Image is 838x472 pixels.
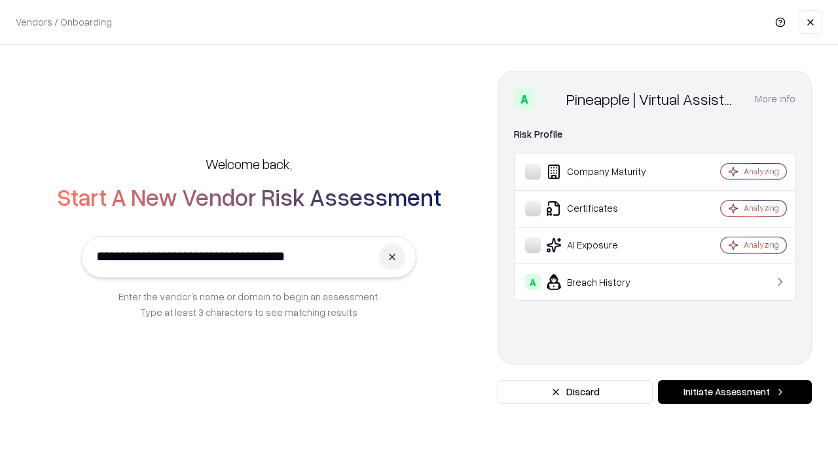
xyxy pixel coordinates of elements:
[566,88,739,109] div: Pineapple | Virtual Assistant Agency
[525,164,682,180] div: Company Maturity
[206,155,292,173] h5: Welcome back,
[744,239,779,250] div: Analyzing
[57,184,441,210] h2: Start A New Vendor Risk Assessment
[658,380,812,404] button: Initiate Assessment
[744,166,779,177] div: Analyzing
[755,87,795,111] button: More info
[498,380,653,404] button: Discard
[514,127,795,142] div: Risk Profile
[525,274,682,290] div: Breach History
[744,203,779,214] div: Analyzing
[525,274,541,290] div: A
[118,288,380,320] p: Enter the vendor’s name or domain to begin an assessment. Type at least 3 characters to see match...
[514,88,535,109] div: A
[525,237,682,253] div: AI Exposure
[540,88,561,109] img: Pineapple | Virtual Assistant Agency
[16,15,112,29] p: Vendors / Onboarding
[525,201,682,216] div: Certificates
